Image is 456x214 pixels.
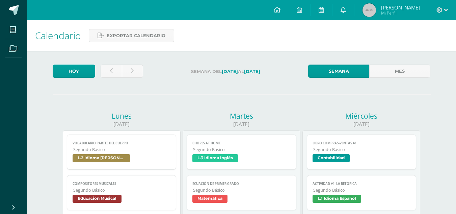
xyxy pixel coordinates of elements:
[244,69,260,74] strong: [DATE]
[183,121,300,128] div: [DATE]
[192,141,291,145] span: Chores at home
[222,69,238,74] strong: [DATE]
[308,65,369,78] a: Semana
[183,111,300,121] div: Martes
[313,187,411,193] span: Segundo Básico
[67,135,177,170] a: Vocabulario Partes del cuerpoSegundo BásicoL.2 Idioma [PERSON_NAME]
[73,147,171,152] span: Segundo Básico
[307,135,417,170] a: Libro Compras-Ventas #1Segundo BásicoContabilidad
[192,195,227,203] span: Matemática
[307,175,417,210] a: Actividad #1- La RetóricaSegundo BásicoL.1 Idioma Español
[35,29,81,42] span: Calendario
[313,182,411,186] span: Actividad #1- La Retórica
[313,147,411,152] span: Segundo Básico
[381,10,420,16] span: Mi Perfil
[381,4,420,11] span: [PERSON_NAME]
[369,65,430,78] a: Mes
[193,187,291,193] span: Segundo Básico
[107,29,165,42] span: Exportar calendario
[73,187,171,193] span: Segundo Básico
[73,195,122,203] span: Educación Musical
[192,154,238,162] span: L.3 Idioma Inglés
[187,175,296,210] a: Ecuación de primer gradoSegundo BásicoMatemática
[53,65,95,78] a: Hoy
[313,195,361,203] span: L.1 Idioma Español
[302,111,420,121] div: Miércoles
[73,154,130,162] span: L.2 Idioma [PERSON_NAME]
[149,65,303,78] label: Semana del al
[67,175,177,210] a: Compositores musicalesSegundo BásicoEducación Musical
[313,141,411,145] span: Libro Compras-Ventas #1
[73,182,171,186] span: Compositores musicales
[193,147,291,152] span: Segundo Básico
[63,121,181,128] div: [DATE]
[302,121,420,128] div: [DATE]
[63,111,181,121] div: Lunes
[363,3,376,17] img: 45x45
[187,135,296,170] a: Chores at homeSegundo BásicoL.3 Idioma Inglés
[192,182,291,186] span: Ecuación de primer grado
[73,141,171,145] span: Vocabulario Partes del cuerpo
[89,29,174,42] a: Exportar calendario
[313,154,350,162] span: Contabilidad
